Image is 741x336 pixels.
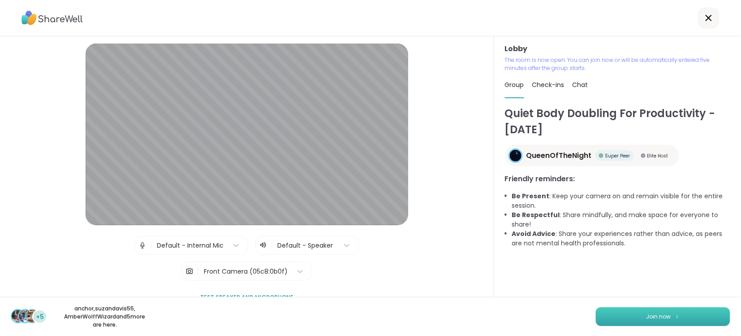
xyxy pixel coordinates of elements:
img: Elite Host [641,153,646,158]
span: Group [505,80,524,89]
span: Super Peer [605,153,630,159]
span: Elite Host [647,153,668,159]
span: QueenOfTheNight [526,150,592,161]
li: : Keep your camera on and remain visible for the entire session. [512,192,730,210]
img: Super Peer [599,153,603,158]
b: Be Present [512,192,550,201]
button: Test speaker and microphone [197,288,297,307]
p: anchor , suzandavis55 , AmberWolffWizard and 5 more are here. [55,305,155,329]
p: The room is now open. You can join now or will be automatically entered five minutes after the gr... [505,56,730,72]
img: Camera [185,262,194,280]
img: QueenOfTheNight [510,150,521,161]
span: Test speaker and microphone [200,293,293,301]
b: Avoid Advice [512,229,556,238]
img: ShareWell Logomark [675,314,680,319]
h1: Quiet Body Doubling For Productivity - [DATE] [505,105,730,138]
img: anchor [12,310,24,323]
div: Default - Internal Mic [157,241,224,250]
h3: Friendly reminders: [505,174,730,184]
span: | [271,240,273,251]
div: Front Camera (05c8:0b0f) [204,267,288,276]
img: Microphone [138,236,146,254]
li: : Share your experiences rather than advice, as peers are not mental health professionals. [512,229,730,248]
span: Chat [573,80,588,89]
span: Join now [646,313,671,321]
img: AmberWolffWizard [26,310,39,323]
span: | [197,262,199,280]
img: suzandavis55 [19,310,31,323]
span: +5 [36,312,44,322]
h3: Lobby [505,44,730,54]
img: ShareWell Logo [22,8,83,28]
span: Check-ins [532,80,564,89]
li: : Share mindfully, and make space for everyone to share! [512,210,730,229]
button: Join now [596,307,730,326]
span: | [150,236,152,254]
a: QueenOfTheNightQueenOfTheNightSuper PeerSuper PeerElite HostElite Host [505,145,679,166]
b: Be Respectful [512,210,560,219]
